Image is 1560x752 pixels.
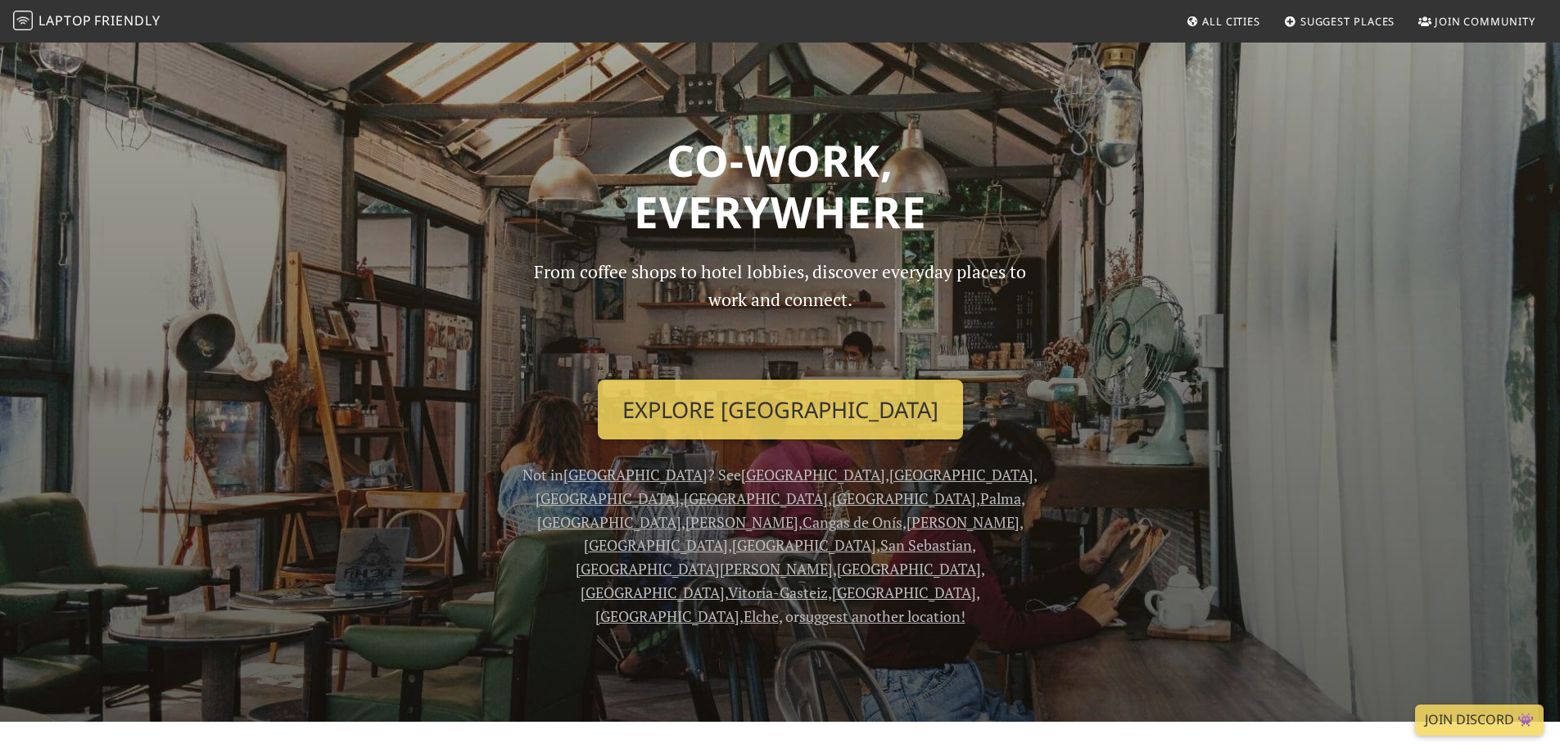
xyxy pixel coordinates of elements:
[685,512,798,532] a: [PERSON_NAME]
[576,559,833,579] a: [GEOGRAPHIC_DATA][PERSON_NAME]
[980,489,1021,508] a: Palma
[563,465,708,484] a: [GEOGRAPHIC_DATA]
[1435,14,1535,29] span: Join Community
[520,258,1041,367] p: From coffee shops to hotel lobbies, discover everyday places to work and connect.
[522,465,1038,626] span: Not in ? See , , , , , , , , , , , , , , , , , , , , or
[94,11,160,29] span: Friendly
[1202,14,1260,29] span: All Cities
[880,535,972,555] a: San Sebastian
[250,134,1311,238] h1: Co-work, Everywhere
[1300,14,1395,29] span: Suggest Places
[13,7,161,36] a: LaptopFriendly LaptopFriendly
[741,465,885,484] a: [GEOGRAPHIC_DATA]
[684,489,828,508] a: [GEOGRAPHIC_DATA]
[584,535,728,555] a: [GEOGRAPHIC_DATA]
[1412,7,1542,36] a: Join Community
[581,583,725,602] a: [GEOGRAPHIC_DATA]
[832,489,976,508] a: [GEOGRAPHIC_DATA]
[889,465,1033,484] a: [GEOGRAPHIC_DATA]
[837,559,981,579] a: [GEOGRAPHIC_DATA]
[907,512,1020,532] a: [PERSON_NAME]
[13,11,33,30] img: LaptopFriendly
[799,606,965,626] a: suggest another location!
[744,606,779,626] a: Elche
[832,583,976,602] a: [GEOGRAPHIC_DATA]
[38,11,92,29] span: Laptop
[1179,7,1267,36] a: All Cities
[728,583,828,602] a: Vitoria-Gasteiz
[1415,705,1544,736] a: Join Discord 👾
[537,512,681,532] a: [GEOGRAPHIC_DATA]
[732,535,876,555] a: [GEOGRAPHIC_DATA]
[536,489,680,508] a: [GEOGRAPHIC_DATA]
[1277,7,1402,36] a: Suggest Places
[803,512,902,532] a: Cangas de Onís
[598,380,963,440] a: Explore [GEOGRAPHIC_DATA]
[595,606,739,626] a: [GEOGRAPHIC_DATA]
